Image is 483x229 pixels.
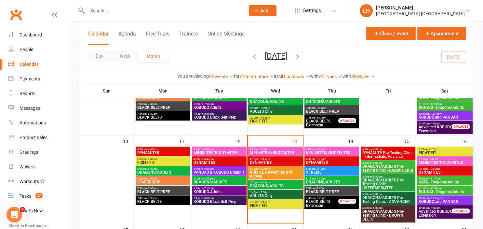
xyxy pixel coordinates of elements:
[179,136,191,146] div: 11
[193,115,245,119] span: KOBUDO Black Belt Prep
[8,28,69,42] a: Dashboard
[137,161,189,165] span: FIGHT FIT
[147,177,157,180] span: - 7:00pm
[362,193,414,196] span: 5:30pm
[137,115,189,119] span: BLACK BELTS
[193,103,245,106] span: 6:30pm
[147,103,157,106] span: - 7:45pm
[429,103,442,106] span: - 12:00pm
[193,187,245,190] span: 6:30pm
[259,116,270,119] span: - 8:15pm
[20,91,35,96] div: Reports
[303,3,321,18] span: Settings
[315,148,326,151] span: - 4:30pm
[362,151,414,159] span: DYNAMITE Pre-Testing Clinic - Intermediate/Advance...
[362,162,414,165] span: 4:30pm
[193,197,245,200] span: 7:15pm
[20,207,25,212] span: 2
[249,151,302,155] span: MINIMITES/KINDYMITES
[191,84,248,98] th: Tue
[249,194,302,198] span: ADULTS Only
[203,112,214,115] span: - 8:00pm
[137,200,189,204] span: BLACK BELTS
[203,177,214,180] span: - 6:30pm
[306,200,346,208] span: Extension
[193,158,245,161] span: 4:00pm
[20,47,33,52] div: People
[462,136,473,146] div: 16
[306,187,358,190] span: 7:00pm
[193,161,245,165] span: DYNAMITES
[418,115,472,119] span: KOBUDO and PANDAS
[292,136,303,146] div: 13
[147,112,157,115] span: - 8:30pm
[249,191,302,194] span: 6:45pm
[112,50,139,62] button: Week
[306,197,346,200] span: 7:45pm
[8,42,69,57] a: People
[362,209,414,221] span: DRAGONS/ADULTS Pre-Testing Clinic - BROWN BELTS
[418,103,472,106] span: 11:15am
[8,130,69,145] a: Product Sales
[20,120,46,125] div: Automations
[452,208,470,213] div: 0 PLACES
[249,100,302,104] span: DRAGONS/ADULTS
[418,209,460,217] span: Extension
[418,158,472,161] span: 9:15am
[86,6,240,15] input: Search...
[249,201,302,204] span: 7:30pm
[430,207,440,209] span: - 1:00pm
[137,187,189,190] span: 7:00pm
[8,7,24,23] a: Clubworx
[137,103,189,106] span: 7:00pm
[306,167,358,170] span: 5:30pm
[429,177,441,180] span: - 11:15am
[418,122,460,125] span: 12:45pm
[259,167,270,170] span: - 6:00pm
[235,136,247,146] div: 12
[310,74,319,79] strong: with
[274,74,278,79] strong: at
[87,50,112,62] button: Day
[306,109,358,113] span: BLACK BELT PREP
[137,106,189,109] span: BLACK BELT PREP
[260,8,268,13] span: Add
[8,86,69,101] a: Reports
[8,101,69,116] a: Messages
[249,167,302,170] span: 5:15pm
[360,84,416,98] th: Fri
[306,107,358,109] span: 7:00pm
[362,175,414,178] span: 5:00pm
[418,200,472,204] span: KOBUDO and PANDAS
[147,197,157,200] span: - 8:30pm
[428,148,438,151] span: - 9:15am
[193,151,245,155] span: MINIMITES/KINDYMITES
[249,116,302,119] span: 7:30pm
[362,178,414,190] span: DRAGONS/ADULTS Pre-Testing Clinic - (INTERMEDIATES...
[306,151,358,155] span: MINIMITES/KINDYMITES
[306,199,330,204] span: BLACK BELTS
[342,74,351,79] strong: with
[259,158,270,161] span: - 5:15pm
[249,170,302,178] span: KUMITE (Dynamites and Above)
[306,170,358,174] span: XTREME
[418,187,472,190] span: 11:15am
[8,57,69,72] a: Calendar
[249,119,302,123] span: FIGHT FIT
[35,193,43,198] span: 27
[8,160,69,174] a: Waivers
[137,158,189,161] span: 5:00pm
[306,158,358,161] span: 4:30pm
[249,158,302,161] span: 4:30pm
[419,209,452,214] span: Advanced KOBUDO
[88,31,109,45] button: Calendar
[418,125,460,133] span: Extension
[8,116,69,130] a: Automations
[372,162,382,165] span: - 5:00pm
[147,158,157,161] span: - 5:45pm
[20,135,47,140] div: Product Sales
[259,191,270,194] span: - 7:30pm
[418,106,472,109] span: BUNKAI - Dragons/Adults
[137,148,189,151] span: 4:00pm
[418,197,472,200] span: 12:00pm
